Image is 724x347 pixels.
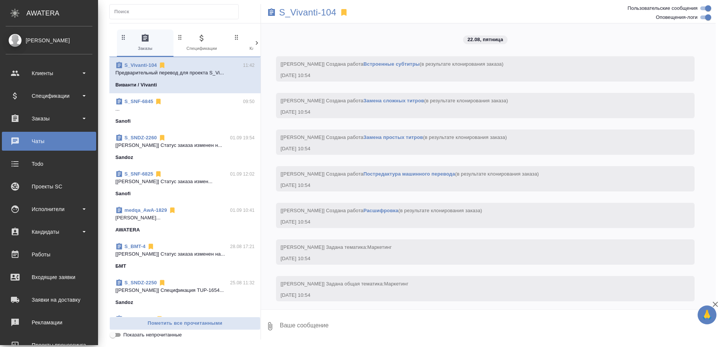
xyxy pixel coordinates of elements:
[233,34,284,52] span: Клиенты
[114,319,256,328] span: Пометить все прочитанными
[367,244,392,250] span: Маркетинг
[230,170,255,178] p: 01.09 12:02
[281,98,508,103] span: [[PERSON_NAME]] Создана работа (в результате клонирования заказа)
[155,170,162,178] svg: Отписаться
[109,130,261,166] div: S_SNDZ-226001.09 19:54[[PERSON_NAME]] Статус заказа изменен н...Sandoz
[115,287,255,294] p: [[PERSON_NAME]] Спецификация TUP-1654...
[230,279,255,287] p: 25.08 11:32
[2,245,96,264] a: Работы
[281,108,668,116] div: [DATE] 10:54
[158,134,166,142] svg: Отписаться
[147,243,155,250] svg: Отписаться
[281,208,482,213] span: [[PERSON_NAME]] Создана работа (в результате клонирования заказа)
[364,134,423,140] a: Замена простых титров
[281,244,392,250] span: [[PERSON_NAME]] Задана тематика:
[230,315,255,323] p: 18.08 08:00
[2,132,96,151] a: Чаты
[6,317,92,328] div: Рекламации
[281,281,408,287] span: [[PERSON_NAME]] Задана общая тематика:
[169,207,176,214] svg: Отписаться
[115,117,131,125] p: Sanofi
[364,61,420,67] a: Встроенные субтитры
[230,207,255,214] p: 01.09 10:41
[176,34,227,52] span: Спецификации
[109,317,261,330] button: Пометить все прочитанными
[124,62,157,68] a: S_Vivanti-104
[6,294,92,305] div: Заявки на доставку
[109,275,261,311] div: S_SNDZ-225025.08 11:32[[PERSON_NAME]] Спецификация TUP-1654...Sandoz
[158,279,166,287] svg: Отписаться
[115,262,126,270] p: БМТ
[124,316,154,322] a: S_SRVR-682
[281,291,668,299] div: [DATE] 10:54
[281,145,668,153] div: [DATE] 10:54
[656,14,698,21] span: Оповещения-логи
[115,81,157,89] p: Виванти / Vivanti
[281,134,507,140] span: [[PERSON_NAME]] Создана работа (в результате клонирования заказа)
[2,268,96,287] a: Входящие заявки
[109,202,261,238] div: medqa_AwA-182901.09 10:41[PERSON_NAME]...AWATERA
[281,218,668,226] div: [DATE] 10:54
[701,307,713,323] span: 🙏
[6,113,92,124] div: Заказы
[115,226,140,234] p: AWATERA
[364,208,399,213] a: Расшифровка
[109,166,261,202] div: S_SNF-682501.09 12:02[[PERSON_NAME]] Статус заказа измен...Sanofi
[109,311,261,347] div: S_SRVR-68218.08 08:00Необходимо сменить доп статус заказа на ...Servier (ЗАО "Сервье")
[115,69,255,77] p: Предварительный перевод для проекта S_Vi...
[115,105,255,113] p: ...
[2,177,96,196] a: Проекты SC
[6,181,92,192] div: Проекты SC
[281,182,668,189] div: [DATE] 10:54
[6,68,92,79] div: Клиенты
[26,6,98,21] div: AWATERA
[281,171,539,177] span: [[PERSON_NAME]] Создана работа (в результате клонирования заказа)
[2,154,96,173] a: Todo
[120,34,170,52] span: Заказы
[115,142,255,149] p: [[PERSON_NAME]] Статус заказа изменен н...
[115,190,131,197] p: Sanofi
[158,62,166,69] svg: Отписаться
[6,249,92,260] div: Работы
[6,90,92,102] div: Спецификации
[124,207,167,213] a: medqa_AwA-1829
[279,9,336,16] a: S_Vivanti-104
[364,171,455,177] a: Постредактура машинного перевода
[6,271,92,283] div: Входящие заявки
[281,255,668,262] div: [DATE] 10:54
[156,315,163,323] svg: Отписаться
[124,99,153,104] a: S_SNF-6845
[243,62,255,69] p: 11:42
[109,238,261,275] div: S_BMT-428.08 17:21[[PERSON_NAME]] Статус заказа изменен на...БМТ
[230,134,255,142] p: 01.09 19:54
[230,243,255,250] p: 28.08 17:21
[120,34,127,41] svg: Зажми и перетащи, чтобы поменять порядок вкладок
[124,280,157,285] a: S_SNDZ-2250
[109,93,261,130] div: S_SNF-684509:50...Sanofi
[698,305,716,324] button: 🙏
[115,299,133,306] p: Sandoz
[243,98,255,105] p: 09:50
[468,36,503,43] p: 22.08, пятница
[115,250,255,258] p: [[PERSON_NAME]] Статус заказа изменен на...
[124,135,157,140] a: S_SNDZ-2260
[627,5,698,12] span: Пользовательские сообщения
[281,72,668,79] div: [DATE] 10:54
[6,204,92,215] div: Исполнители
[6,36,92,45] div: [PERSON_NAME]
[115,178,255,185] p: [[PERSON_NAME]] Статус заказа измен...
[176,34,184,41] svg: Зажми и перетащи, чтобы поменять порядок вкладок
[2,313,96,332] a: Рекламации
[6,136,92,147] div: Чаты
[155,98,162,105] svg: Отписаться
[115,214,255,222] p: [PERSON_NAME]...
[109,57,261,93] div: S_Vivanti-10411:42Предварительный перевод для проекта S_Vi...Виванти / Vivanti
[123,331,182,339] span: Показать непрочитанные
[2,290,96,309] a: Заявки на доставку
[6,158,92,170] div: Todo
[384,281,408,287] span: Маркетинг
[281,61,503,67] span: [[PERSON_NAME]] Создана работа (в результате клонирования заказа)
[124,171,153,177] a: S_SNF-6825
[6,226,92,238] div: Кандидаты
